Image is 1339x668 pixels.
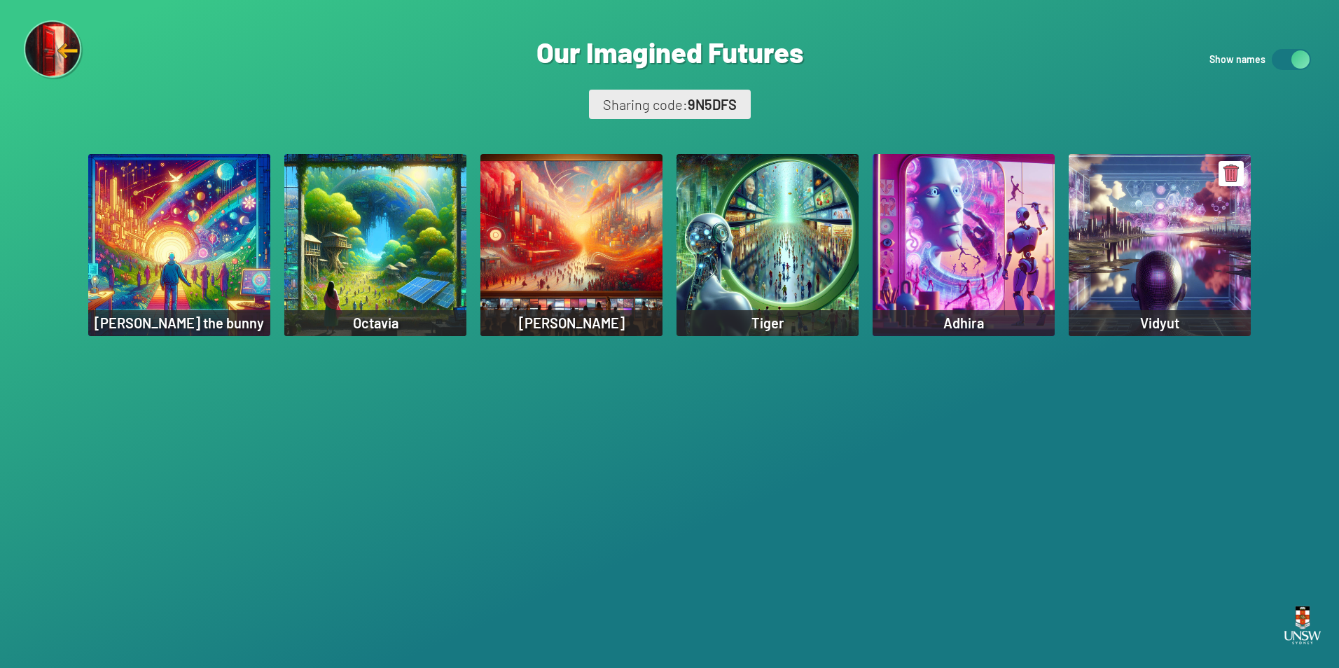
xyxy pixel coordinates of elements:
h1: Our Imagined Futures [536,35,803,69]
div: Octavia [284,310,466,336]
img: UNSW [1279,598,1326,653]
div: Vidyut [1069,310,1251,336]
p: Show names [1209,49,1265,70]
div: Tiger [677,310,859,336]
div: Sharing code: [589,90,751,119]
div: Adhira [873,310,1055,336]
div: [PERSON_NAME] the bunny [88,310,270,336]
img: Delete [1219,161,1244,186]
div: [PERSON_NAME] [480,310,662,336]
img: Exit [24,20,84,81]
span: 9N5DFS [688,96,737,113]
